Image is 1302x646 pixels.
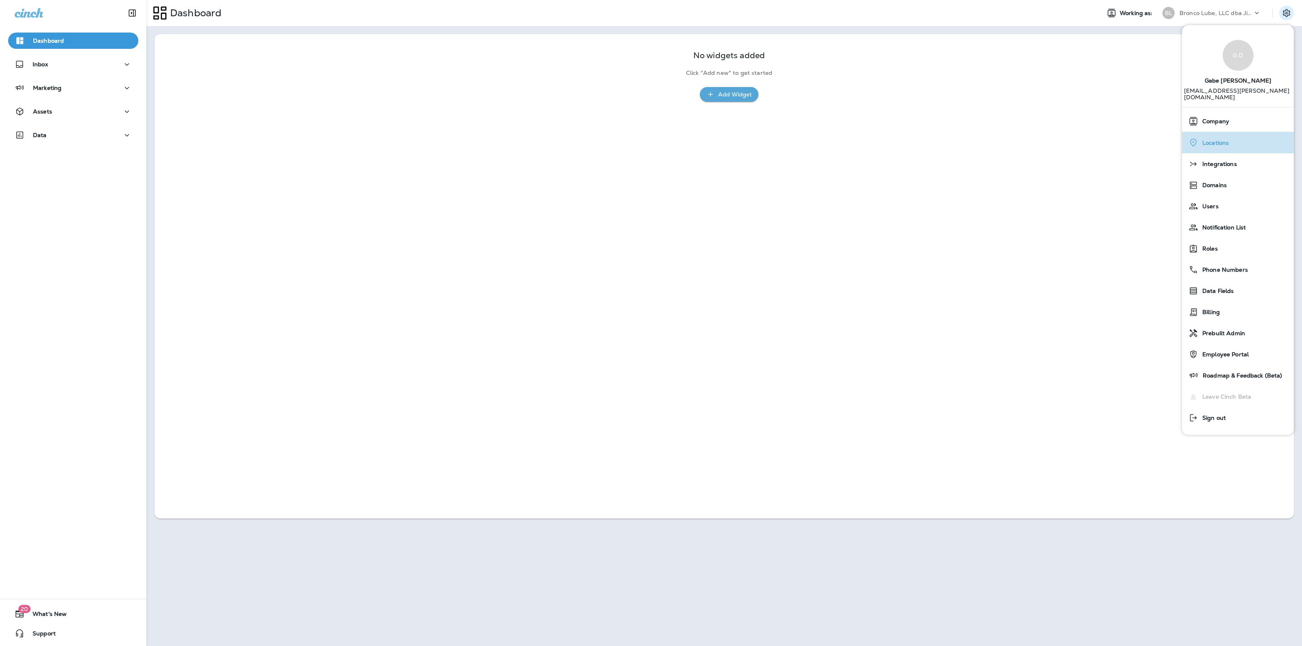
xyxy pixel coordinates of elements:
span: Users [1198,203,1219,210]
div: Add Widget [718,89,752,100]
button: Locations [1182,132,1294,153]
a: G DGabe [PERSON_NAME] [EMAIL_ADDRESS][PERSON_NAME][DOMAIN_NAME] [1182,32,1294,107]
a: Prebuilt Admin [1185,325,1291,341]
span: Company [1198,118,1229,125]
a: Domains [1185,177,1291,193]
a: Roles [1185,240,1291,257]
button: Collapse Sidebar [121,5,144,21]
a: Integrations [1185,156,1291,172]
div: G D [1223,40,1254,71]
button: Roles [1182,238,1294,259]
a: Notification List [1185,219,1291,236]
button: Integrations [1182,153,1294,175]
button: Add Widget [700,87,758,102]
button: 20What's New [8,606,138,622]
button: Dashboard [8,33,138,49]
p: Inbox [33,61,48,68]
span: Roadmap & Feedback (Beta) [1199,372,1282,379]
p: Dashboard [167,7,221,19]
span: Gabe [PERSON_NAME] [1205,71,1271,87]
button: Company [1182,111,1294,132]
a: Users [1185,198,1291,214]
a: Roadmap & Feedback (Beta) [1185,367,1291,384]
button: Inbox [8,56,138,72]
p: Bronco Lube, LLC dba Jiffy Lube [1180,10,1253,16]
span: Roles [1198,245,1218,252]
span: Employee Portal [1198,351,1249,358]
a: Locations [1185,134,1291,151]
p: Marketing [33,85,61,91]
button: Settings [1279,6,1294,20]
button: Phone Numbers [1182,259,1294,280]
button: Data [8,127,138,143]
span: Integrations [1198,161,1237,168]
p: No widgets added [693,52,765,59]
span: Sign out [1198,415,1226,421]
p: Assets [33,108,52,115]
button: Domains [1182,175,1294,196]
button: Users [1182,196,1294,217]
div: BL [1162,7,1175,19]
button: Billing [1182,301,1294,323]
span: Locations [1198,140,1229,146]
span: Phone Numbers [1198,266,1248,273]
a: Data Fields [1185,283,1291,299]
span: Domains [1198,182,1227,189]
button: Employee Portal [1182,344,1294,365]
a: Company [1185,113,1291,129]
span: Prebuilt Admin [1198,330,1245,337]
span: Billing [1198,309,1220,316]
a: Employee Portal [1185,346,1291,362]
span: Notification List [1198,224,1246,231]
a: Phone Numbers [1185,262,1291,278]
button: Sign out [1182,407,1294,428]
span: 20 [18,605,31,613]
span: Data Fields [1198,288,1234,295]
p: Dashboard [33,37,64,44]
p: Data [33,132,47,138]
a: Billing [1185,304,1291,320]
span: What's New [24,611,67,620]
button: Marketing [8,80,138,96]
span: Support [24,630,56,640]
button: Data Fields [1182,280,1294,301]
p: Click "Add new" to get started [686,70,772,76]
button: Notification List [1182,217,1294,238]
button: Prebuilt Admin [1182,323,1294,344]
span: Working as: [1120,10,1154,17]
button: Roadmap & Feedback (Beta) [1182,365,1294,386]
button: Support [8,625,138,642]
p: [EMAIL_ADDRESS][PERSON_NAME][DOMAIN_NAME] [1184,87,1292,107]
button: Assets [8,103,138,120]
